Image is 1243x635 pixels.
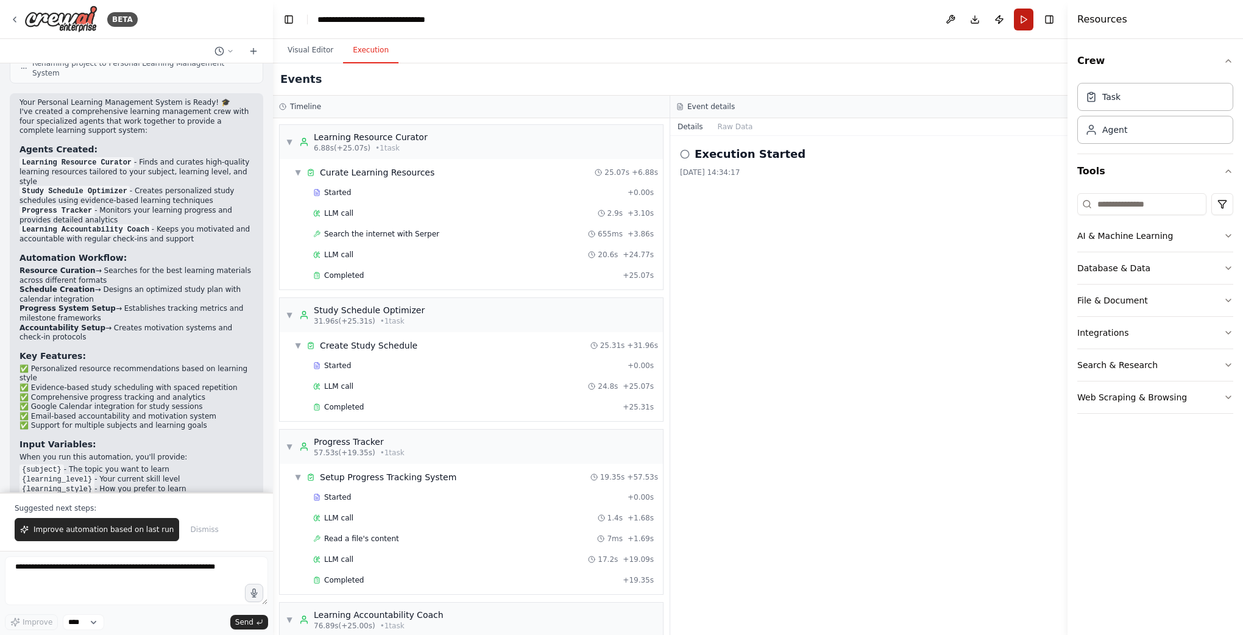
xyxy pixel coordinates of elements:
div: File & Document [1077,294,1148,307]
button: File & Document [1077,285,1233,316]
span: Renaming project to Personal Learning Management System [32,59,253,78]
div: Task [1102,91,1121,103]
span: 57.53s (+19.35s) [314,448,375,458]
div: Tools [1077,188,1233,424]
div: Progress Tracker [314,436,405,448]
strong: Resource Curation [19,266,96,275]
span: ▼ [286,310,293,320]
span: 6.88s (+25.07s) [314,143,370,153]
li: ✅ Support for multiple subjects and learning goals [19,421,253,431]
button: AI & Machine Learning [1077,220,1233,252]
h2: Your Personal Learning Management System is Ready! 🎓 [19,98,253,108]
button: Visual Editor [278,38,343,63]
span: ▼ [286,615,293,625]
span: 25.31s [600,341,625,350]
span: 17.2s [598,555,618,564]
span: + 0.00s [628,492,654,502]
strong: Progress System Setup [19,304,116,313]
h2: Execution Started [695,146,806,163]
h3: Event details [687,102,735,112]
li: ✅ Comprehensive progress tracking and analytics [19,393,253,403]
span: + 1.69s [628,534,654,544]
span: Completed [324,575,364,585]
div: Create Study Schedule [320,339,417,352]
span: Started [324,492,351,502]
li: - Your current skill level [19,475,253,484]
strong: Automation Workflow: [19,253,127,263]
li: → Creates motivation systems and check-in protocols [19,324,253,342]
code: Learning Resource Curator [19,157,134,168]
li: → Searches for the best learning materials across different formats [19,266,253,285]
span: Started [324,188,351,197]
h4: Resources [1077,12,1127,27]
button: Send [230,615,268,630]
span: LLM call [324,208,353,218]
span: Read a file's content [324,534,399,544]
div: Crew [1077,78,1233,154]
span: + 31.96s [627,341,658,350]
li: - Monitors your learning progress and provides detailed analytics [19,206,253,225]
button: Details [670,118,710,135]
div: BETA [107,12,138,27]
span: + 57.53s [627,472,658,482]
div: Agent [1102,124,1127,136]
span: 1.4s [607,513,623,523]
span: ▼ [286,137,293,147]
span: 2.9s [607,208,623,218]
p: Suggested next steps: [15,503,258,513]
li: ✅ Google Calendar integration for study sessions [19,402,253,412]
span: • 1 task [375,143,400,153]
span: + 25.07s [623,381,654,391]
span: Dismiss [190,525,218,534]
span: LLM call [324,513,353,523]
span: 655ms [598,229,623,239]
span: 24.8s [598,381,618,391]
div: Integrations [1077,327,1128,339]
button: Dismiss [184,518,224,541]
span: + 6.88s [632,168,658,177]
li: - Finds and curates high-quality learning resources tailored to your subject, learning level, and... [19,158,253,186]
strong: Schedule Creation [19,285,95,294]
strong: Key Features: [19,351,86,361]
span: + 0.00s [628,361,654,371]
nav: breadcrumb [317,13,455,26]
button: Execution [343,38,398,63]
span: 7ms [607,534,623,544]
button: Search & Research [1077,349,1233,381]
span: LLM call [324,250,353,260]
div: Curate Learning Resources [320,166,434,179]
div: Web Scraping & Browsing [1077,391,1187,403]
button: Improve automation based on last run [15,518,179,541]
div: Learning Resource Curator [314,131,428,143]
button: Integrations [1077,317,1233,349]
li: ✅ Personalized resource recommendations based on learning style [19,364,253,383]
span: 31.96s (+25.31s) [314,316,375,326]
strong: Accountability Setup [19,324,105,332]
button: Start a new chat [244,44,263,59]
span: LLM call [324,381,353,391]
span: Completed [324,402,364,412]
li: - How you prefer to learn [19,484,253,494]
p: I've created a comprehensive learning management crew with four specialized agents that work toge... [19,107,253,136]
li: ✅ Email-based accountability and motivation system [19,412,253,422]
span: + 3.86s [628,229,654,239]
span: Improve [23,617,52,627]
li: - Creates personalized study schedules using evidence-based learning techniques [19,186,253,206]
span: + 19.09s [623,555,654,564]
span: + 24.77s [623,250,654,260]
span: + 25.07s [623,271,654,280]
button: Crew [1077,44,1233,78]
code: Study Schedule Optimizer [19,186,130,197]
h3: Timeline [290,102,321,112]
div: Learning Accountability Coach [314,609,444,621]
button: Database & Data [1077,252,1233,284]
div: Setup Progress Tracking System [320,471,456,483]
span: 20.6s [598,250,618,260]
button: Hide left sidebar [280,11,297,28]
div: [DATE] 14:34:17 [680,168,1058,177]
code: {learning_style} [19,484,94,495]
span: + 3.10s [628,208,654,218]
li: - Keeps you motivated and accountable with regular check-ins and support [19,225,253,244]
span: ▼ [294,472,302,482]
span: • 1 task [380,448,405,458]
